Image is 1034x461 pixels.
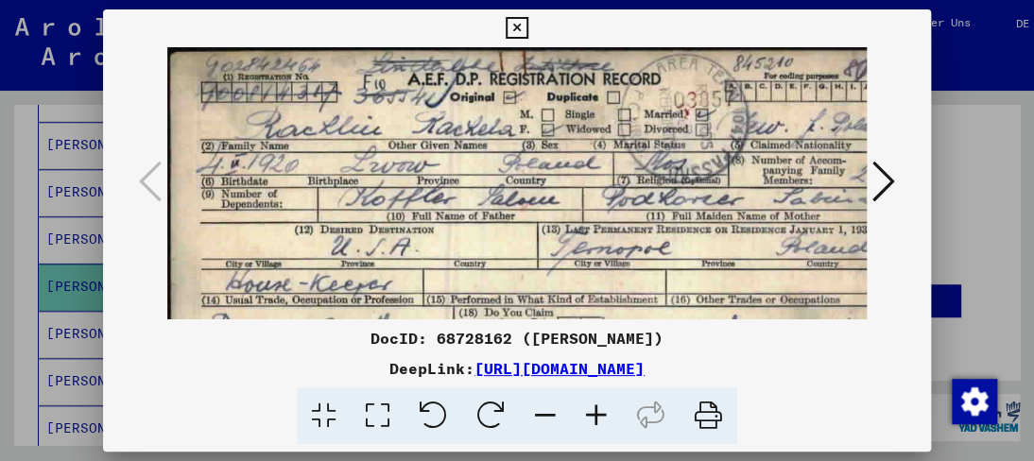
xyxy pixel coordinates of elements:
[474,359,645,378] a: [URL][DOMAIN_NAME]
[103,357,930,380] div: DeepLink:
[951,378,996,423] div: Zustimmung ändern
[103,327,930,350] div: DocID: 68728162 ([PERSON_NAME])
[952,379,997,424] img: Zustimmung ändern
